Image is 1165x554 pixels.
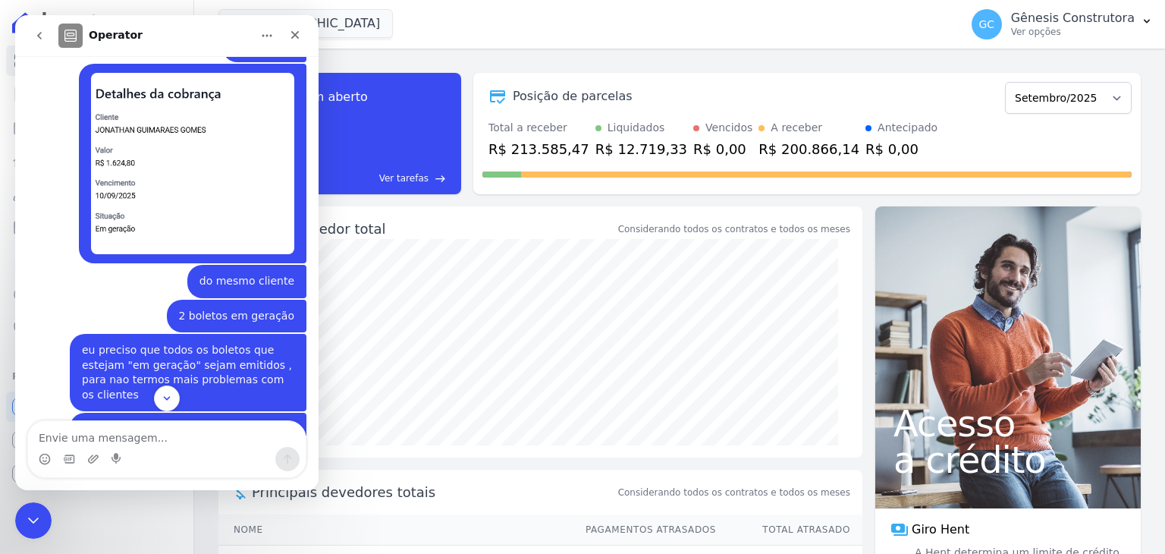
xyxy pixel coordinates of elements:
iframe: Intercom live chat [15,502,52,539]
div: eu preciso que todos os boletos que estejam "em geração" sejam emitidos , para nao termos mais pr... [67,328,279,387]
div: Gênesis diz… [12,398,291,492]
div: 2 boletos em geração [152,285,292,318]
button: Upload do anexo [72,438,84,450]
th: Pagamentos Atrasados [571,515,717,546]
textarea: Envie uma mensagem... [13,406,290,432]
div: Saldo devedor total [252,219,615,239]
div: Liquidados [608,120,665,136]
div: Total a receber [488,120,589,136]
a: Ver tarefas east [275,172,446,185]
span: east [435,173,446,184]
a: Clientes [6,179,187,209]
button: [GEOGRAPHIC_DATA] [218,9,393,38]
div: Posição de parcelas [513,87,633,105]
button: Selecionador de Emoji [24,438,36,450]
div: Gênesis diz… [12,285,291,319]
a: Minha Carteira [6,212,187,243]
a: Recebíveis [6,392,187,422]
button: Start recording [96,438,108,450]
button: Enviar uma mensagem [260,432,284,456]
div: Vencidos [705,120,752,136]
a: Transferências [6,246,187,276]
a: Negativação [6,313,187,343]
div: R$ 0,00 [693,139,752,159]
div: A receber [771,120,822,136]
iframe: Intercom live chat [15,15,319,490]
div: eu preciso que todos os boletos que estejam "em geração" sejam emitidos , para nao termos mais pr... [55,319,291,396]
div: R$ 213.585,47 [488,139,589,159]
span: Acesso [893,405,1123,442]
div: Considerando todos os contratos e todos os meses [618,222,850,236]
span: GC [978,19,994,30]
span: Considerando todos os contratos e todos os meses [618,486,850,499]
p: Gênesis Construtora [1011,11,1135,26]
div: R$ 0,00 [865,139,937,159]
span: Giro Hent [912,521,969,539]
div: Plataformas [12,367,181,386]
th: Total Atrasado [717,515,862,546]
button: Selecionador de GIF [48,438,60,450]
span: Principais devedores totais [252,482,615,502]
div: tem cliente que só se atenta de olhar o boleto, quando está na véspera de vencer... se a validade... [55,398,291,490]
a: Crédito [6,279,187,310]
div: do mesmo cliente [172,250,291,283]
div: Antecipado [878,120,937,136]
div: 2 boletos em geração [164,294,280,309]
div: R$ 12.719,33 [595,139,687,159]
div: Gênesis diz… [12,319,291,398]
button: GC Gênesis Construtora Ver opções [959,3,1165,46]
p: Ver opções [1011,26,1135,38]
div: R$ 200.866,14 [758,139,859,159]
a: Conta Hent [6,425,187,455]
a: Contratos [6,79,187,109]
a: Lotes [6,146,187,176]
span: a crédito [893,442,1123,478]
a: Parcelas [6,112,187,143]
button: Scroll to bottom [139,370,165,396]
th: Nome [218,515,571,546]
a: Visão Geral [6,46,187,76]
span: Ver tarefas [379,172,429,185]
div: do mesmo cliente [184,259,279,274]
